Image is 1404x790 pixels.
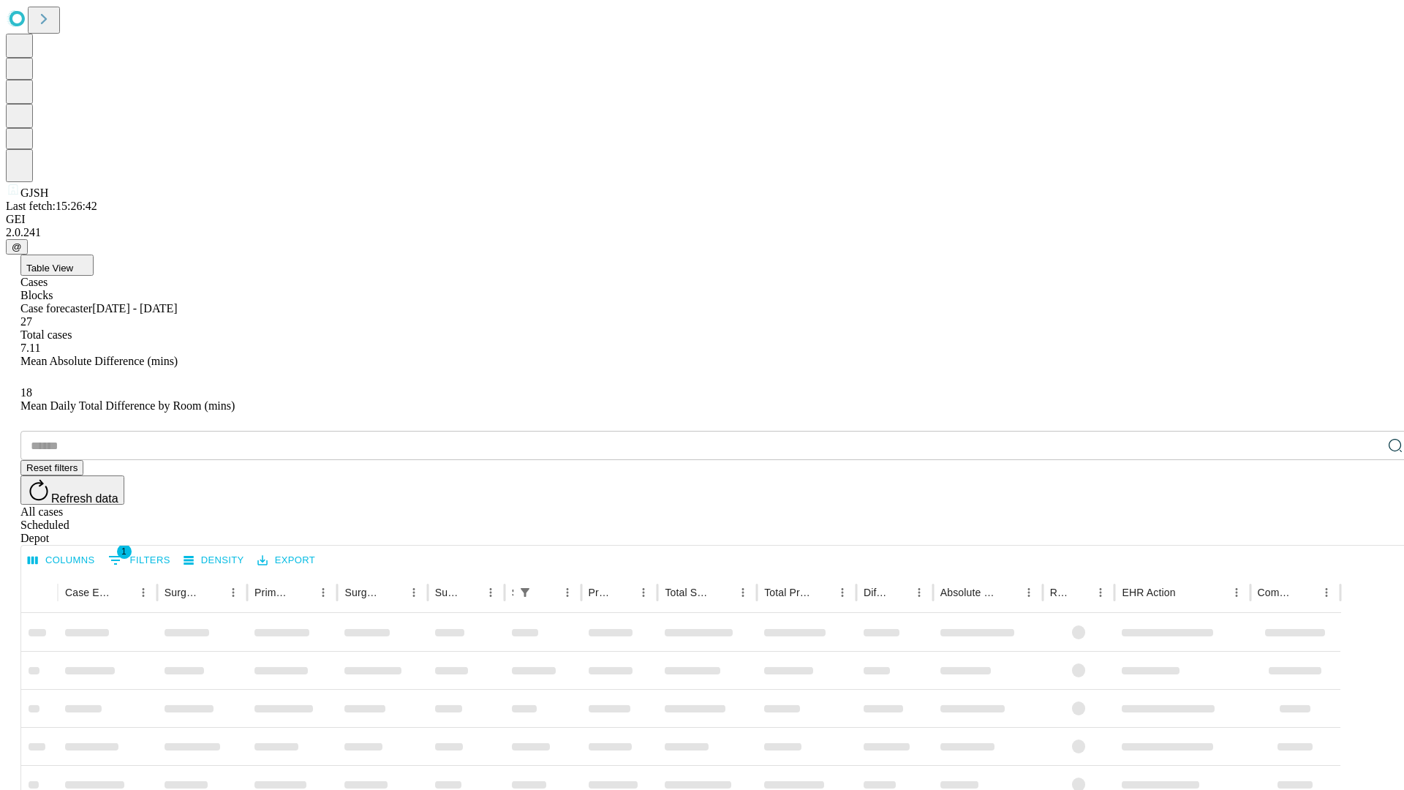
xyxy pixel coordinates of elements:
button: Sort [1177,582,1198,603]
span: Case forecaster [20,302,92,315]
button: Menu [1019,582,1039,603]
button: Sort [537,582,557,603]
button: Table View [20,255,94,276]
div: Difference [864,587,887,598]
div: EHR Action [1122,587,1175,598]
span: Total cases [20,328,72,341]
span: Table View [26,263,73,274]
span: Mean Absolute Difference (mins) [20,355,178,367]
button: Sort [1296,582,1316,603]
button: Menu [313,582,333,603]
span: 7.11 [20,342,40,354]
button: Menu [133,582,154,603]
div: 1 active filter [515,582,535,603]
button: Sort [613,582,633,603]
button: Menu [909,582,929,603]
button: Refresh data [20,475,124,505]
button: Reset filters [20,460,83,475]
span: Mean Daily Total Difference by Room (mins) [20,399,235,412]
button: Density [180,549,248,572]
button: @ [6,239,28,255]
div: GEI [6,213,1398,226]
div: Resolved in EHR [1050,587,1069,598]
span: Last fetch: 15:26:42 [6,200,97,212]
button: Show filters [515,582,535,603]
button: Menu [223,582,244,603]
span: @ [12,241,22,252]
div: Surgeon Name [165,587,201,598]
button: Sort [292,582,313,603]
div: Case Epic Id [65,587,111,598]
button: Sort [712,582,733,603]
span: 1 [117,544,132,559]
button: Sort [888,582,909,603]
button: Menu [557,582,578,603]
div: Absolute Difference [940,587,997,598]
button: Menu [404,582,424,603]
button: Show filters [105,549,174,572]
div: Primary Service [254,587,291,598]
span: 27 [20,315,32,328]
button: Menu [1090,582,1111,603]
div: Predicted In Room Duration [589,587,612,598]
button: Menu [480,582,501,603]
div: Comments [1258,587,1294,598]
button: Sort [460,582,480,603]
div: Scheduled In Room Duration [512,587,513,598]
button: Sort [383,582,404,603]
button: Menu [733,582,753,603]
div: Total Predicted Duration [764,587,810,598]
button: Export [254,549,319,572]
span: Reset filters [26,462,78,473]
button: Sort [998,582,1019,603]
div: 2.0.241 [6,226,1398,239]
span: Refresh data [51,492,118,505]
button: Sort [203,582,223,603]
button: Select columns [24,549,99,572]
div: Total Scheduled Duration [665,587,711,598]
span: [DATE] - [DATE] [92,302,177,315]
div: Surgery Date [435,587,458,598]
div: Surgery Name [344,587,381,598]
button: Menu [832,582,853,603]
button: Sort [1070,582,1090,603]
button: Sort [812,582,832,603]
button: Menu [633,582,654,603]
button: Menu [1316,582,1337,603]
button: Menu [1226,582,1247,603]
button: Sort [113,582,133,603]
span: 18 [20,386,32,399]
span: GJSH [20,187,48,199]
